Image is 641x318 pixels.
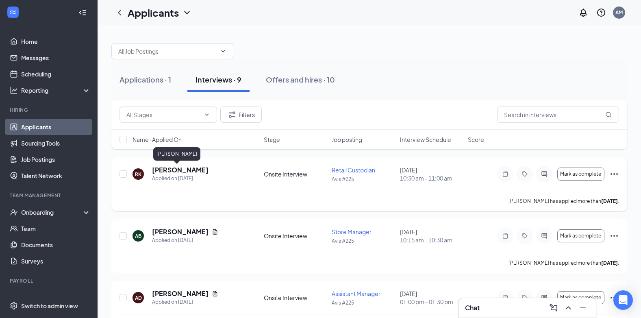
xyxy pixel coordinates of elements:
[10,192,89,199] div: Team Management
[332,135,362,144] span: Job posting
[500,233,510,239] svg: Note
[118,47,217,56] input: All Job Postings
[126,110,200,119] input: All Stages
[400,135,451,144] span: Interview Schedule
[21,253,91,269] a: Surveys
[560,295,601,301] span: Mark as complete
[21,208,84,216] div: Onboarding
[21,168,91,184] a: Talent Network
[152,174,209,183] div: Applied on [DATE]
[21,66,91,82] a: Scheduling
[560,171,601,177] span: Mark as complete
[10,277,89,284] div: Payroll
[539,171,549,177] svg: ActiveChat
[520,294,530,301] svg: Tag
[21,302,78,310] div: Switch to admin view
[508,198,619,205] p: [PERSON_NAME] has applied more than .
[332,166,375,174] span: Retail Custodian
[264,135,280,144] span: Stage
[539,294,549,301] svg: ActiveChat
[204,111,210,118] svg: ChevronDown
[212,229,218,235] svg: Document
[562,301,575,314] button: ChevronUp
[21,135,91,151] a: Sourcing Tools
[128,6,179,20] h1: Applicants
[10,86,18,94] svg: Analysis
[560,233,601,239] span: Mark as complete
[549,303,558,313] svg: ComposeMessage
[152,236,218,244] div: Applied on [DATE]
[10,107,89,113] div: Hiring
[332,237,395,244] p: Avis #225
[615,9,623,16] div: AM
[500,294,510,301] svg: Note
[508,259,619,266] p: [PERSON_NAME] has applied more than .
[400,174,463,182] span: 10:30 am - 11:00 am
[10,208,18,216] svg: UserCheck
[601,260,618,266] b: [DATE]
[152,227,209,236] h5: [PERSON_NAME]
[520,171,530,177] svg: Tag
[152,166,209,174] h5: [PERSON_NAME]
[10,302,18,310] svg: Settings
[547,301,560,314] button: ComposeMessage
[21,151,91,168] a: Job Postings
[220,48,226,54] svg: ChevronDown
[227,110,237,120] svg: Filter
[605,111,612,118] svg: MagnifyingGlass
[609,293,619,303] svg: Ellipses
[400,166,463,182] div: [DATE]
[465,303,480,312] h3: Chat
[332,228,372,235] span: Store Manager
[400,236,463,244] span: 10:15 am - 10:30 am
[557,229,604,242] button: Mark as complete
[196,74,241,85] div: Interviews · 9
[400,290,463,306] div: [DATE]
[182,8,192,17] svg: ChevronDown
[557,168,604,181] button: Mark as complete
[21,50,91,66] a: Messages
[596,8,606,17] svg: QuestionInfo
[133,135,182,144] span: Name · Applied On
[21,290,91,306] a: PayrollCrown
[21,33,91,50] a: Home
[21,119,91,135] a: Applicants
[9,8,17,16] svg: WorkstreamLogo
[613,290,633,310] div: Open Intercom Messenger
[152,298,218,306] div: Applied on [DATE]
[153,147,200,161] div: [PERSON_NAME]
[332,290,380,297] span: Assistant Manager
[563,303,573,313] svg: ChevronUp
[21,86,91,94] div: Reporting
[212,290,218,297] svg: Document
[21,237,91,253] a: Documents
[120,74,171,85] div: Applications · 1
[332,299,395,306] p: Avis #225
[500,171,510,177] svg: Note
[468,135,484,144] span: Score
[578,8,588,17] svg: Notifications
[609,169,619,179] svg: Ellipses
[576,301,589,314] button: Minimize
[135,171,141,178] div: RK
[135,233,141,240] div: AB
[135,294,142,301] div: AD
[78,9,87,17] svg: Collapse
[332,176,395,183] p: Avis #225
[400,228,463,244] div: [DATE]
[400,298,463,306] span: 01:00 pm - 01:30 pm
[266,74,335,85] div: Offers and hires · 10
[264,170,327,178] div: Onsite Interview
[264,294,327,302] div: Onsite Interview
[152,289,209,298] h5: [PERSON_NAME]
[609,231,619,241] svg: Ellipses
[578,303,588,313] svg: Minimize
[21,220,91,237] a: Team
[497,107,619,123] input: Search in interviews
[115,8,124,17] svg: ChevronLeft
[601,198,618,204] b: [DATE]
[557,291,604,304] button: Mark as complete
[264,232,327,240] div: Onsite Interview
[220,107,262,123] button: Filter Filters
